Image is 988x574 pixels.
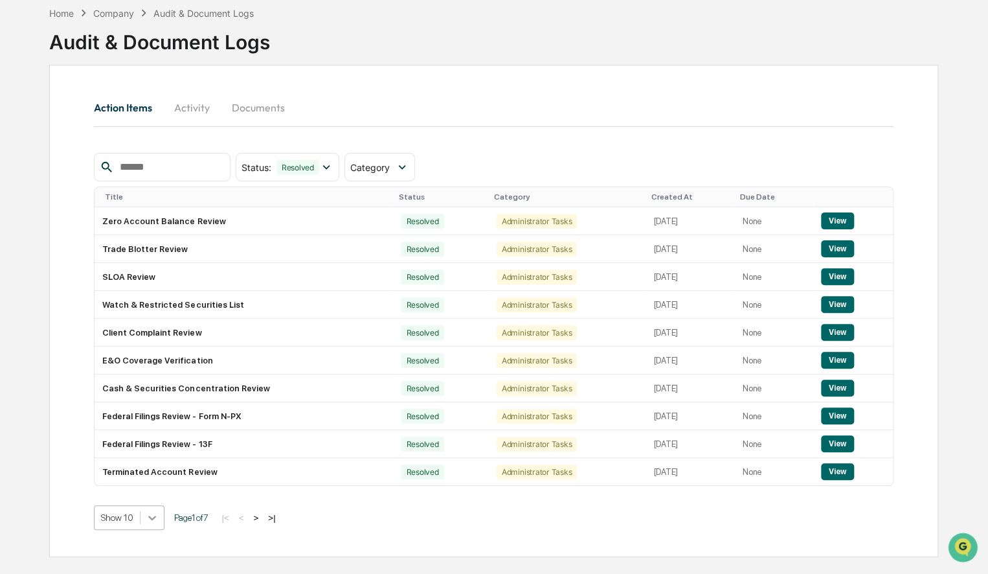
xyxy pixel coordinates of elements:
button: View [821,408,854,424]
span: Page 1 of 7 [174,512,208,523]
td: None [735,319,813,347]
button: > [249,512,262,523]
td: Federal Filings Review - 13F [95,430,393,458]
button: View [821,324,854,341]
td: [DATE] [646,402,734,430]
div: Administrator Tasks [497,381,577,396]
button: Activity [163,92,221,123]
span: Category [350,162,390,173]
a: Powered byPylon [91,320,157,330]
div: Title [105,192,388,201]
button: View [821,296,854,313]
img: 1746055101610-c473b297-6a78-478c-a979-82029cc54cd1 [13,98,36,122]
a: View [821,327,854,337]
span: [DATE] [115,211,141,221]
button: Documents [221,92,295,123]
img: Jack Rasmussen [13,163,34,184]
span: Status : [241,162,271,173]
div: Administrator Tasks [497,465,577,479]
div: Company [93,8,134,19]
button: View [821,268,854,285]
div: Resolved [401,381,443,396]
div: secondary tabs example [94,92,893,123]
div: 🔎 [13,290,23,301]
td: None [735,430,813,458]
p: How can we help? [13,27,236,47]
td: Client Complaint Review [95,319,393,347]
a: View [821,439,854,448]
div: Resolved [401,409,443,424]
div: Administrator Tasks [497,297,577,312]
span: [PERSON_NAME] [40,176,105,186]
td: [DATE] [646,347,734,374]
div: Status [398,192,483,201]
img: 1746055101610-c473b297-6a78-478c-a979-82029cc54cd1 [26,176,36,187]
td: Trade Blotter Review [95,235,393,263]
a: View [821,355,854,365]
td: None [735,263,813,291]
td: [DATE] [646,430,734,458]
span: • [107,176,112,186]
div: Resolved [401,270,443,284]
span: Attestations [107,264,161,277]
div: Administrator Tasks [497,270,577,284]
td: Cash & Securities Concentration Review [95,374,393,402]
button: View [821,352,854,369]
td: SLOA Review [95,263,393,291]
span: Pylon [129,321,157,330]
a: View [821,411,854,420]
a: View [821,299,854,309]
td: [DATE] [646,374,734,402]
div: Administrator Tasks [497,325,577,340]
div: Resolved [401,465,443,479]
span: • [107,211,112,221]
div: Administrator Tasks [497,242,577,257]
td: None [735,458,813,485]
img: 8933085812038_c878075ebb4cc5468115_72.jpg [27,98,51,122]
button: >| [264,512,279,523]
div: Audit & Document Logs [153,8,254,19]
td: None [735,291,813,319]
td: None [735,402,813,430]
td: E&O Coverage Verification [95,347,393,374]
span: [PERSON_NAME] [40,211,105,221]
button: |< [218,512,232,523]
td: [DATE] [646,319,734,347]
div: Resolved [401,325,443,340]
a: View [821,244,854,253]
a: 🔎Data Lookup [8,284,87,307]
div: Resolved [401,214,443,229]
div: We're available if you need us! [58,111,178,122]
div: Resolved [401,242,443,257]
td: Zero Account Balance Review [95,207,393,235]
img: Jack Rasmussen [13,198,34,219]
td: [DATE] [646,291,734,319]
button: Action Items [94,92,163,123]
button: View [821,435,854,452]
img: 1746055101610-c473b297-6a78-478c-a979-82029cc54cd1 [26,211,36,222]
td: None [735,374,813,402]
button: View [821,240,854,257]
div: Category [494,192,641,201]
div: Start new chat [58,98,212,111]
div: Created At [651,192,729,201]
a: 🗄️Attestations [89,259,166,282]
span: Data Lookup [26,289,82,302]
td: [DATE] [646,207,734,235]
td: [DATE] [646,263,734,291]
a: View [821,383,854,393]
div: Resolved [401,437,443,452]
div: Audit & Document Logs [49,20,270,54]
a: View [821,216,854,225]
td: None [735,235,813,263]
button: View [821,380,854,396]
td: Watch & Restricted Securities List [95,291,393,319]
div: Resolved [276,160,319,175]
td: [DATE] [646,458,734,485]
div: Past conversations [13,143,87,154]
button: < [235,512,248,523]
div: Due Date [740,192,808,201]
button: View [821,463,854,480]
